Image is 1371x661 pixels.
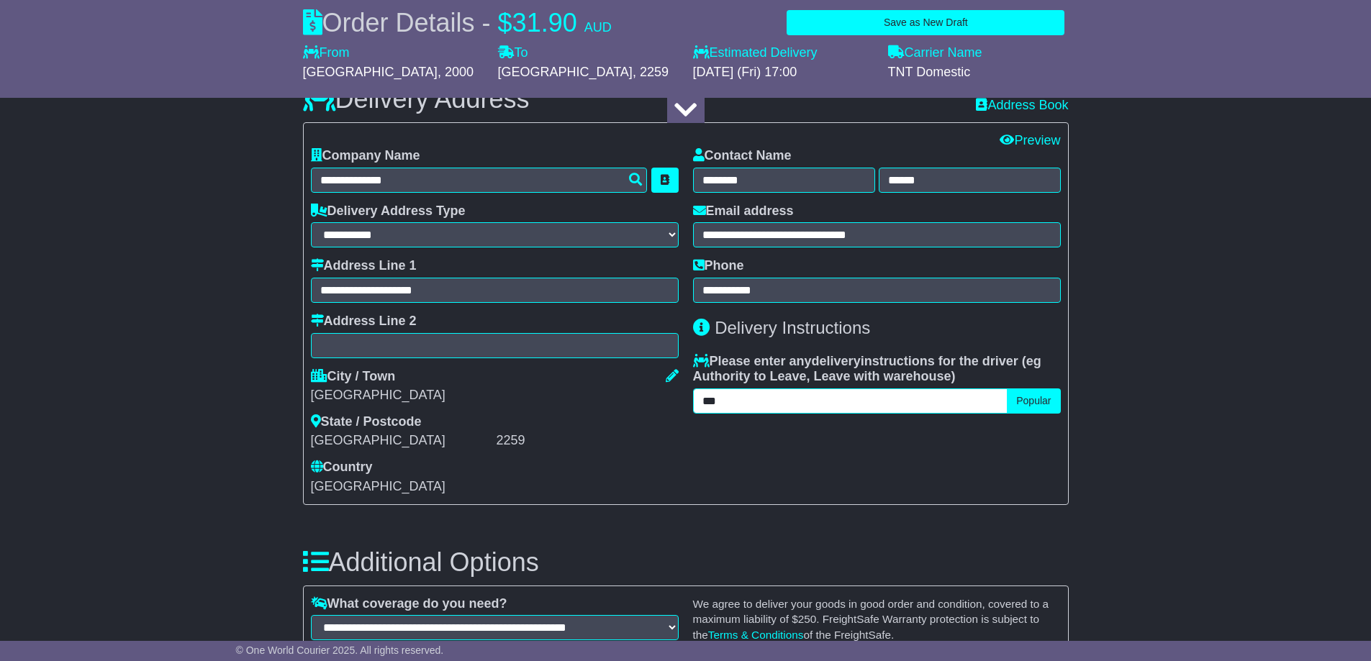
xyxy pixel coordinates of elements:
[512,8,577,37] span: 31.90
[787,10,1064,35] button: Save as New Draft
[311,388,679,404] div: [GEOGRAPHIC_DATA]
[633,65,669,79] span: , 2259
[311,414,422,430] label: State / Postcode
[693,598,1049,641] small: We agree to deliver your goods in good order and condition, covered to a maximum liability of $ ....
[311,596,507,612] label: What coverage do you need?
[584,20,612,35] span: AUD
[498,45,528,61] label: To
[311,460,373,475] label: Country
[498,65,633,79] span: [GEOGRAPHIC_DATA]
[303,85,530,114] h3: Delivery Address
[798,613,817,625] span: 250
[693,354,1061,385] label: Please enter any instructions for the driver ( )
[976,98,1068,112] a: Address Book
[812,354,861,368] span: delivery
[693,148,792,164] label: Contact Name
[311,479,445,493] span: [GEOGRAPHIC_DATA]
[497,433,679,449] div: 2259
[311,314,417,329] label: Address Line 2
[693,204,794,219] label: Email address
[236,644,444,656] span: © One World Courier 2025. All rights reserved.
[311,258,417,274] label: Address Line 1
[303,65,438,79] span: [GEOGRAPHIC_DATA]
[311,148,420,164] label: Company Name
[311,369,396,385] label: City / Town
[715,318,870,337] span: Delivery Instructions
[1007,388,1060,414] button: Popular
[303,548,1069,577] h3: Additional Options
[693,258,744,274] label: Phone
[693,354,1041,384] span: eg Authority to Leave, Leave with warehouse
[1000,133,1060,147] a: Preview
[311,204,466,219] label: Delivery Address Type
[498,8,512,37] span: $
[311,433,493,449] div: [GEOGRAPHIC_DATA]
[438,65,474,79] span: , 2000
[303,45,350,61] label: From
[708,629,804,641] a: Terms & Conditions
[693,45,874,61] label: Estimated Delivery
[888,65,1069,81] div: TNT Domestic
[693,65,874,81] div: [DATE] (Fri) 17:00
[303,7,612,38] div: Order Details -
[888,45,982,61] label: Carrier Name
